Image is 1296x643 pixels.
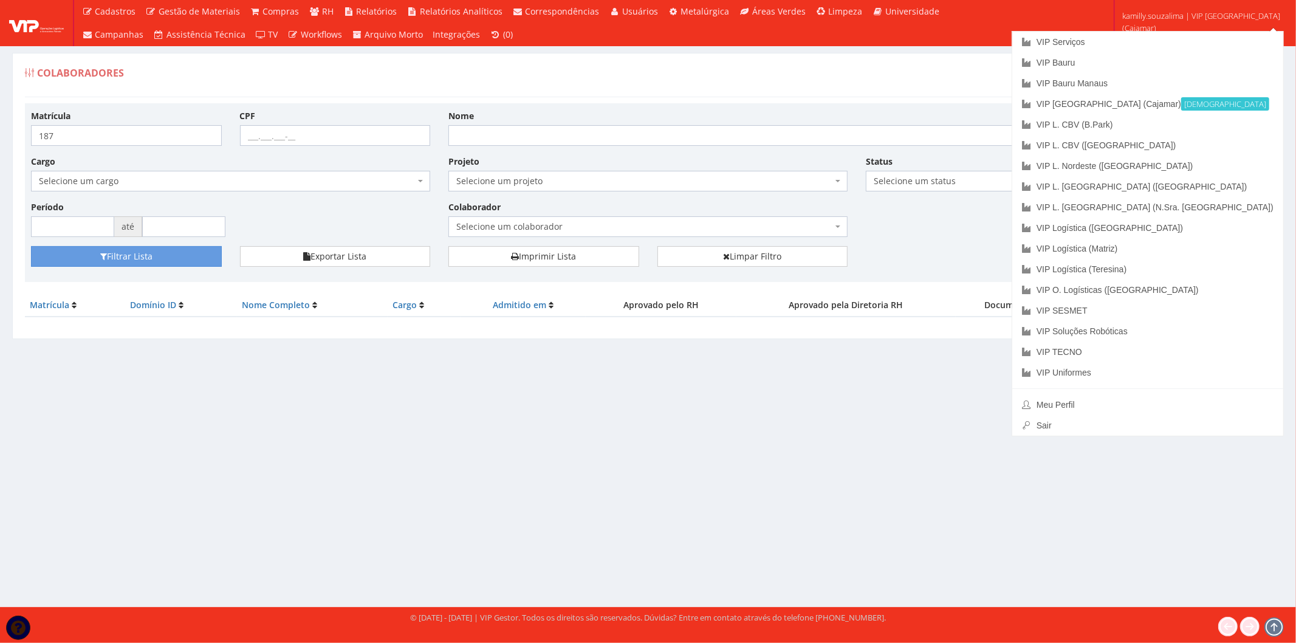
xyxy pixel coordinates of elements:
[31,110,70,122] label: Matrícula
[1012,156,1283,176] a: VIP L. Nordeste ([GEOGRAPHIC_DATA])
[242,299,310,311] a: Nome Completo
[885,5,939,17] span: Universidade
[365,29,423,40] span: Arquivo Morto
[269,29,278,40] span: TV
[1012,114,1283,135] a: VIP L. CBV (B.Park)
[1012,238,1283,259] a: VIP Logística (Matriz)
[1012,280,1283,300] a: VIP O. Logísticas ([GEOGRAPHIC_DATA])
[456,221,832,233] span: Selecione um colaborador
[622,5,658,17] span: Usuários
[9,14,64,32] img: logo
[263,5,300,17] span: Compras
[31,246,222,267] button: Filtrar Lista
[448,246,639,267] a: Imprimir Lista
[1012,94,1283,114] a: VIP [GEOGRAPHIC_DATA] (Cajamar)[DEMOGRAPHIC_DATA]
[1012,176,1283,197] a: VIP L. [GEOGRAPHIC_DATA] ([GEOGRAPHIC_DATA])
[37,66,124,80] span: Colaboradores
[657,246,848,267] a: Limpar Filtro
[39,175,415,187] span: Selecione um cargo
[485,23,518,46] a: (0)
[1122,10,1280,34] span: kamilly.souzalima | VIP [GEOGRAPHIC_DATA] (Cajamar)
[95,5,136,17] span: Cadastros
[130,299,176,311] a: Domínio ID
[410,612,886,624] div: © [DATE] - [DATE] | VIP Gestor. Todos os direitos são reservados. Dúvidas? Entre em contato atrav...
[433,29,481,40] span: Integrações
[829,5,863,17] span: Limpeza
[1012,259,1283,280] a: VIP Logística (Teresina)
[866,156,893,168] label: Status
[1012,197,1283,218] a: VIP L. [GEOGRAPHIC_DATA] (N.Sra. [GEOGRAPHIC_DATA])
[874,175,1041,187] span: Selecione um status
[166,29,245,40] span: Assistência Técnica
[30,299,69,311] a: Matrícula
[448,216,848,237] span: Selecione um colaborador
[866,171,1057,191] span: Selecione um status
[159,5,240,17] span: Gestão de Materiais
[250,23,283,46] a: TV
[240,125,431,146] input: ___.___.___-__
[752,5,806,17] span: Áreas Verdes
[31,156,55,168] label: Cargo
[448,110,474,122] label: Nome
[149,23,251,46] a: Assistência Técnica
[77,23,149,46] a: Campanhas
[1012,362,1283,383] a: VIP Uniformes
[448,156,479,168] label: Projeto
[283,23,348,46] a: Workflows
[1012,342,1283,362] a: VIP TECNO
[503,29,513,40] span: (0)
[240,246,431,267] button: Exportar Lista
[1012,394,1283,415] a: Meu Perfil
[393,299,417,311] a: Cargo
[456,175,832,187] span: Selecione um projeto
[1012,218,1283,238] a: VIP Logística ([GEOGRAPHIC_DATA])
[1012,32,1283,52] a: VIP Serviços
[95,29,144,40] span: Campanhas
[586,294,736,317] th: Aprovado pelo RH
[1012,415,1283,436] a: Sair
[1012,300,1283,321] a: VIP SESMET
[31,171,430,191] span: Selecione um cargo
[114,216,142,237] span: até
[301,29,342,40] span: Workflows
[1012,73,1283,94] a: VIP Bauru Manaus
[1012,321,1283,342] a: VIP Soluções Robóticas
[448,201,501,213] label: Colaborador
[31,201,64,213] label: Período
[493,299,546,311] a: Admitido em
[956,294,1066,317] th: Documentos
[681,5,730,17] span: Metalúrgica
[428,23,485,46] a: Integrações
[526,5,600,17] span: Correspondências
[1181,97,1269,111] small: [DEMOGRAPHIC_DATA]
[736,294,956,317] th: Aprovado pela Diretoria RH
[448,171,848,191] span: Selecione um projeto
[420,5,502,17] span: Relatórios Analíticos
[347,23,428,46] a: Arquivo Morto
[240,110,256,122] label: CPF
[357,5,397,17] span: Relatórios
[1012,52,1283,73] a: VIP Bauru
[1012,135,1283,156] a: VIP L. CBV ([GEOGRAPHIC_DATA])
[322,5,334,17] span: RH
